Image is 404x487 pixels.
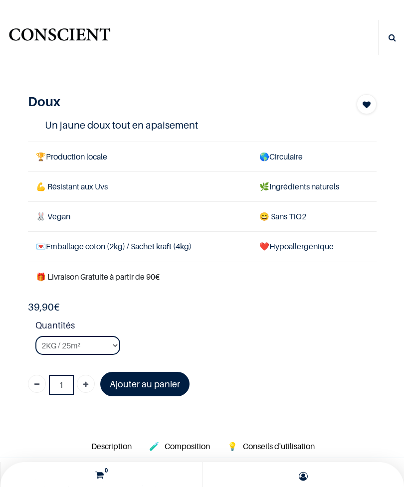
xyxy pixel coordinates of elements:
span: Description [91,441,132,451]
td: ❤️Hypoallergénique [251,232,376,262]
h4: Un jaune doux tout en apaisement [45,118,359,133]
span: 🐰 Vegan [36,211,70,221]
span: 🏆 [36,152,46,162]
a: Ajouter au panier [100,372,190,396]
span: 💪 Résistant aux Uvs [36,181,108,191]
span: 39,90 [28,301,54,313]
iframe: Tidio Chat [353,423,400,470]
td: Production locale [28,142,252,171]
td: Emballage coton (2kg) / Sachet kraft (4kg) [28,232,252,262]
b: € [28,301,60,313]
td: Circulaire [251,142,376,171]
span: 🌿 [259,181,269,191]
button: Add to wishlist [357,94,377,114]
font: 🎁 Livraison Gratuite à partir de 90€ [36,272,160,282]
a: 0 [3,462,200,487]
span: Add to wishlist [363,99,371,111]
font: Ajouter au panier [110,379,180,389]
span: Composition [165,441,210,451]
sup: 0 [102,466,110,475]
span: 🌎 [259,152,269,162]
span: 🧪 [149,441,159,451]
a: Ajouter [77,375,95,393]
span: Conseils d'utilisation [243,441,315,451]
h1: Doux [28,94,324,110]
span: 😄 S [259,211,275,221]
a: Supprimer [28,375,46,393]
span: 💌 [36,241,46,251]
span: 💡 [227,441,237,451]
img: Conscient [7,24,112,51]
td: ans TiO2 [251,202,376,232]
strong: Quantités [35,319,377,336]
td: Ingrédients naturels [251,171,376,201]
a: Logo of Conscient [7,24,112,51]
